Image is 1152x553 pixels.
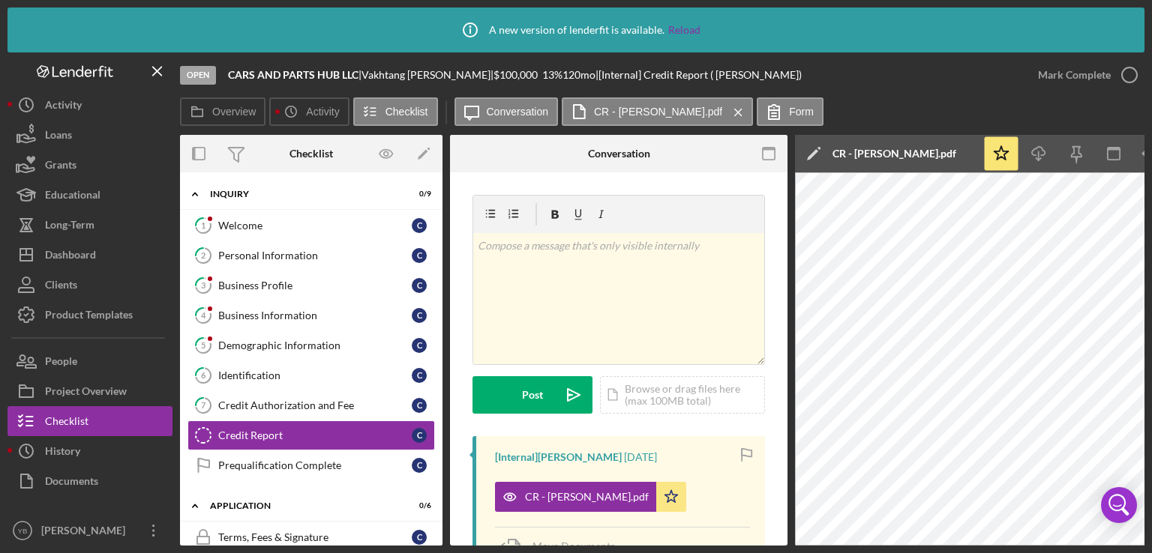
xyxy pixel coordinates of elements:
[187,360,435,390] a: 6Identification C
[306,106,339,118] label: Activity
[218,309,412,321] div: Business Information
[7,516,172,546] button: YB[PERSON_NAME]
[7,210,172,240] a: Long-Term
[588,148,650,160] div: Conversation
[412,248,427,263] div: C
[45,406,88,440] div: Checklist
[404,190,431,199] div: 0 / 9
[7,436,172,466] button: History
[187,271,435,300] a: 3Business Profile C
[18,527,28,535] text: YB
[7,120,172,150] button: Loans
[525,491,649,503] div: CR - [PERSON_NAME].pdf
[228,68,358,81] b: CARS AND PARTS HUB LLC
[7,346,172,376] button: People
[218,339,412,351] div: Demographic Information
[1038,60,1111,90] div: Mark Complete
[45,120,72,154] div: Loans
[218,399,412,411] div: Credit Authorization and Fee
[412,368,427,383] div: C
[361,69,493,81] div: Vakhtang [PERSON_NAME] |
[45,300,133,333] div: Product Templates
[218,459,412,471] div: Prequalification Complete
[562,69,595,81] div: 120 mo
[45,270,77,303] div: Clients
[353,97,438,126] button: Checklist
[45,376,127,410] div: Project Overview
[385,106,428,118] label: Checklist
[412,308,427,323] div: C
[412,458,427,473] div: C
[218,429,412,441] div: Credit Report
[7,300,172,330] button: Product Templates
[45,180,100,214] div: Educational
[7,150,172,180] button: Grants
[412,428,427,443] div: C
[45,436,80,470] div: History
[37,516,135,549] div: [PERSON_NAME]
[542,69,562,81] div: 13 %
[201,220,205,230] tspan: 1
[187,211,435,241] a: 1Welcome C
[210,501,394,510] div: Application
[218,369,412,381] div: Identification
[187,241,435,271] a: 2Personal Information C
[201,280,205,290] tspan: 3
[532,540,615,552] span: Move Documents
[522,376,543,414] div: Post
[789,106,814,118] label: Form
[7,466,172,496] button: Documents
[668,24,700,36] a: Reload
[7,406,172,436] button: Checklist
[180,66,216,85] div: Open
[187,522,435,552] a: Terms, Fees & Signature C
[495,482,686,512] button: CR - [PERSON_NAME].pdf
[7,376,172,406] button: Project Overview
[187,300,435,330] a: 4Business Information C
[187,420,435,450] a: Credit Report C
[201,250,205,260] tspan: 2
[7,180,172,210] button: Educational
[228,69,361,81] div: |
[495,451,622,463] div: [Internal] [PERSON_NAME]
[412,218,427,233] div: C
[562,97,753,126] button: CR - [PERSON_NAME].pdf
[472,376,592,414] button: Post
[187,330,435,360] a: 5Demographic Information C
[7,270,172,300] button: Clients
[45,90,82,124] div: Activity
[180,97,265,126] button: Overview
[412,278,427,293] div: C
[7,240,172,270] button: Dashboard
[45,466,98,500] div: Documents
[412,398,427,413] div: C
[7,90,172,120] button: Activity
[201,370,206,380] tspan: 6
[757,97,823,126] button: Form
[187,450,435,480] a: Prequalification Complete C
[1101,487,1137,523] div: Open Intercom Messenger
[45,346,77,380] div: People
[454,97,559,126] button: Conversation
[493,68,538,81] span: $100,000
[45,150,76,184] div: Grants
[201,400,206,410] tspan: 7
[404,501,431,510] div: 0 / 6
[487,106,549,118] label: Conversation
[624,451,657,463] time: 2025-09-10 17:17
[412,530,427,545] div: C
[201,310,206,320] tspan: 4
[187,390,435,420] a: 7Credit Authorization and Fee C
[212,106,256,118] label: Overview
